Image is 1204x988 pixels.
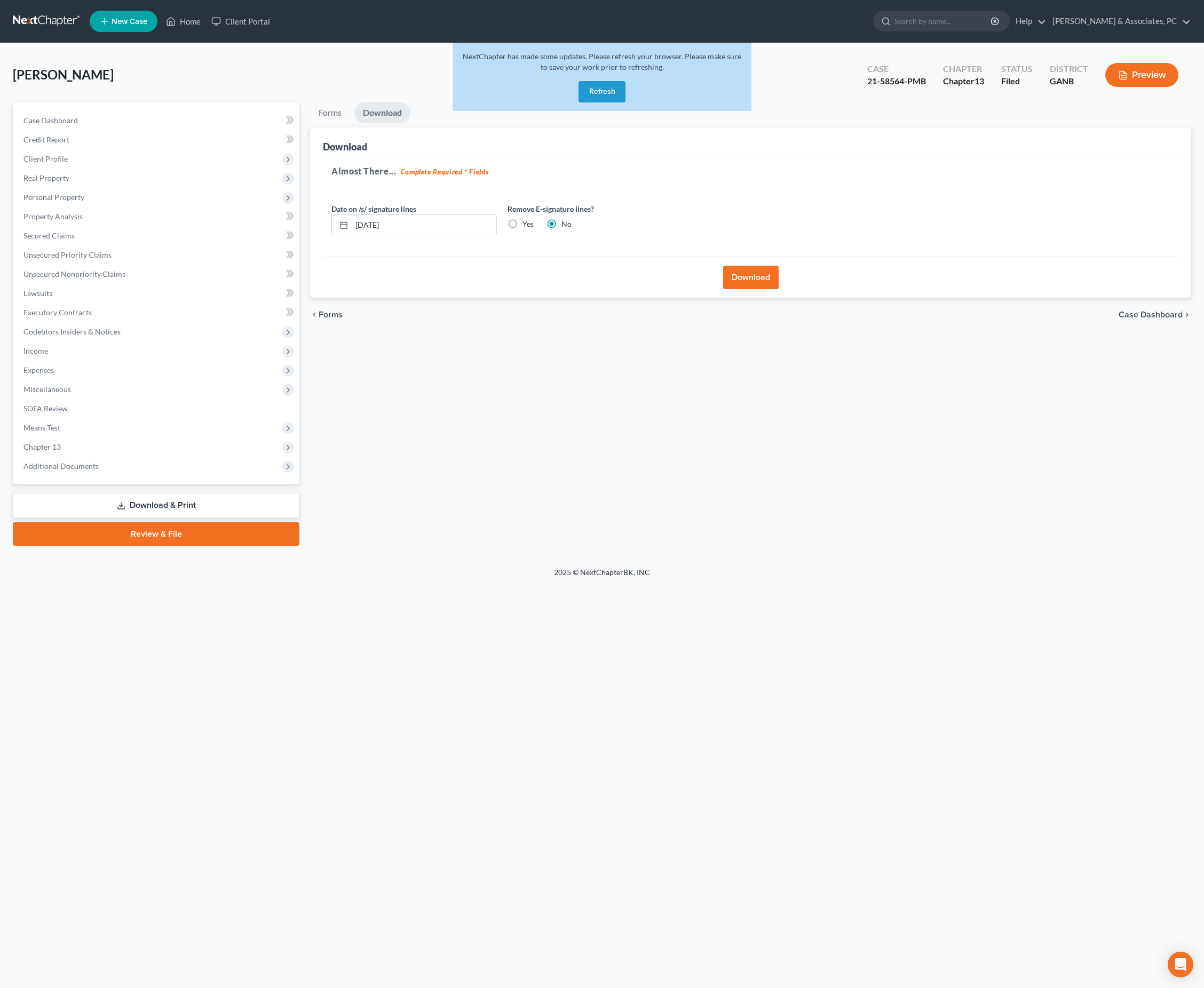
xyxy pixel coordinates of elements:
a: Property Analysis [15,207,299,226]
a: SOFA Review [15,399,299,418]
a: Home [161,12,206,31]
span: Codebtors Insiders & Notices [23,327,121,336]
label: No [561,219,572,229]
span: Secured Claims [23,231,75,240]
div: Chapter [943,75,984,87]
span: Miscellaneous [23,385,71,394]
div: Chapter [943,63,984,75]
span: Means Test [23,423,60,432]
button: Preview [1105,63,1178,87]
div: District [1050,63,1088,75]
div: Download [323,140,367,153]
label: Remove E-signature lines? [508,203,673,214]
div: Case [867,63,926,75]
i: chevron_left [310,310,319,319]
a: Client Portal [206,12,275,31]
span: Case Dashboard [23,116,78,125]
a: Unsecured Nonpriority Claims [15,265,299,284]
button: Download [723,266,779,289]
span: Personal Property [23,193,84,202]
div: 21-58564-PMB [867,75,926,87]
span: New Case [112,18,147,26]
span: Credit Report [23,135,69,144]
span: SOFA Review [23,404,68,413]
a: Secured Claims [15,226,299,245]
a: Lawsuits [15,284,299,303]
span: Chapter 13 [23,442,61,451]
div: GANB [1050,75,1088,87]
span: Unsecured Nonpriority Claims [23,269,125,278]
input: Search by name... [894,11,992,31]
span: Income [23,346,48,355]
a: Download & Print [13,493,299,518]
span: Lawsuits [23,289,52,298]
span: Additional Documents [23,461,99,471]
a: Review & File [13,522,299,546]
a: Credit Report [15,130,299,149]
span: Forms [319,310,343,319]
div: Status [1001,63,1033,75]
span: Executory Contracts [23,308,92,317]
div: Open Intercom Messenger [1168,952,1193,977]
input: MM/DD/YYYY [352,215,496,235]
span: NextChapter has made some updates. Please refresh your browser. Please make sure to save your wor... [463,52,741,71]
a: Executory Contracts [15,303,299,322]
span: 13 [975,76,984,86]
span: Expenses [23,365,54,375]
a: Forms [310,102,350,123]
span: [PERSON_NAME] [13,67,114,82]
button: Refresh [579,81,625,102]
h5: Almost There... [331,165,1170,178]
label: Yes [522,219,534,229]
span: Property Analysis [23,212,83,221]
a: Case Dashboard [15,111,299,130]
a: Case Dashboard chevron_right [1119,310,1191,319]
span: Client Profile [23,154,68,163]
a: [PERSON_NAME] & Associates, PC [1047,12,1191,31]
button: chevron_left Forms [310,310,357,319]
a: Download [354,102,410,123]
span: Real Property [23,173,69,182]
strong: Complete Required * Fields [401,168,489,176]
i: chevron_right [1183,310,1191,319]
span: Case Dashboard [1119,310,1183,319]
a: Unsecured Priority Claims [15,245,299,265]
a: Help [1010,12,1046,31]
label: Date on /s/ signature lines [331,203,416,214]
div: Filed [1001,75,1033,87]
span: Unsecured Priority Claims [23,250,112,259]
div: 2025 © NextChapterBK, INC [298,567,906,586]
